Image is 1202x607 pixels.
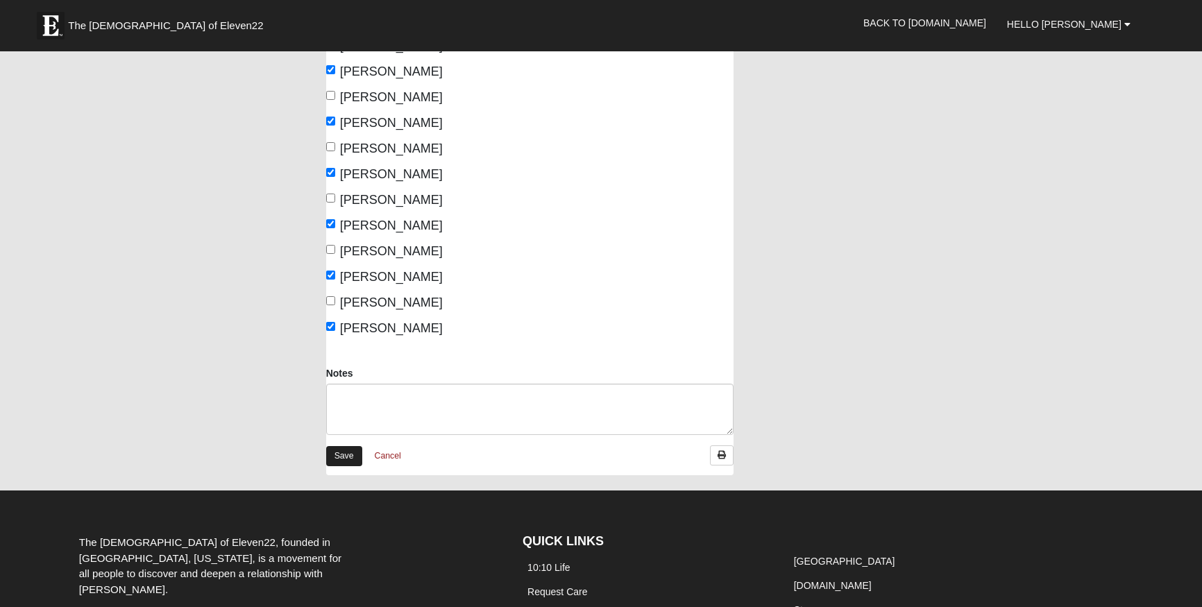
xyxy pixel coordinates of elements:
[340,270,443,284] span: [PERSON_NAME]
[326,65,335,74] input: [PERSON_NAME]
[68,19,263,33] span: The [DEMOGRAPHIC_DATA] of Eleven22
[794,556,895,567] a: [GEOGRAPHIC_DATA]
[326,168,335,177] input: [PERSON_NAME]
[340,321,443,335] span: [PERSON_NAME]
[340,65,443,78] span: [PERSON_NAME]
[523,534,768,549] h4: QUICK LINKS
[326,117,335,126] input: [PERSON_NAME]
[326,366,353,380] label: Notes
[366,445,410,467] a: Cancel
[340,296,443,309] span: [PERSON_NAME]
[340,193,443,207] span: [PERSON_NAME]
[326,142,335,151] input: [PERSON_NAME]
[326,322,335,331] input: [PERSON_NAME]
[326,219,335,228] input: [PERSON_NAME]
[853,6,997,40] a: Back to [DOMAIN_NAME]
[37,12,65,40] img: Eleven22 logo
[1007,19,1121,30] span: Hello [PERSON_NAME]
[30,5,307,40] a: The [DEMOGRAPHIC_DATA] of Eleven22
[340,167,443,181] span: [PERSON_NAME]
[326,296,335,305] input: [PERSON_NAME]
[710,445,734,465] a: Print Attendance Roster
[340,219,443,232] span: [PERSON_NAME]
[326,194,335,203] input: [PERSON_NAME]
[527,562,570,573] a: 10:10 Life
[794,580,872,591] a: [DOMAIN_NAME]
[340,90,443,104] span: [PERSON_NAME]
[340,116,443,130] span: [PERSON_NAME]
[326,446,362,466] a: Save
[340,244,443,258] span: [PERSON_NAME]
[326,271,335,280] input: [PERSON_NAME]
[340,142,443,155] span: [PERSON_NAME]
[326,91,335,100] input: [PERSON_NAME]
[997,7,1141,42] a: Hello [PERSON_NAME]
[326,245,335,254] input: [PERSON_NAME]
